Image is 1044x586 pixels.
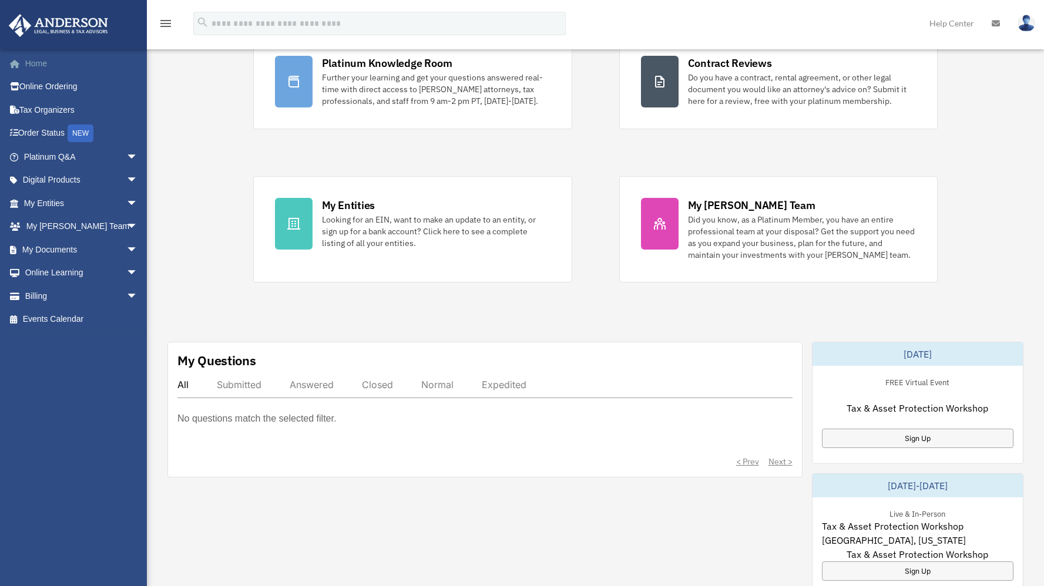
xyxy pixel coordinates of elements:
[8,98,156,122] a: Tax Organizers
[813,474,1023,497] div: [DATE]-[DATE]
[8,284,156,308] a: Billingarrow_drop_down
[126,145,150,169] span: arrow_drop_down
[688,198,815,213] div: My [PERSON_NAME] Team
[847,401,988,415] span: Tax & Asset Protection Workshop
[177,379,189,390] div: All
[126,261,150,285] span: arrow_drop_down
[253,176,572,282] a: My Entities Looking for an EIN, want to make an update to an entity, or sign up for a bank accoun...
[822,561,1013,581] a: Sign Up
[8,122,156,146] a: Order StatusNEW
[126,284,150,308] span: arrow_drop_down
[8,169,156,192] a: Digital Productsarrow_drop_down
[322,214,550,249] div: Looking for an EIN, want to make an update to an entity, or sign up for a bank account? Click her...
[68,124,93,142] div: NEW
[322,72,550,107] div: Further your learning and get your questions answered real-time with direct access to [PERSON_NAM...
[322,56,452,70] div: Platinum Knowledge Room
[322,198,375,213] div: My Entities
[8,145,156,169] a: Platinum Q&Aarrow_drop_down
[8,215,156,238] a: My [PERSON_NAME] Teamarrow_drop_down
[688,56,772,70] div: Contract Reviews
[126,238,150,262] span: arrow_drop_down
[290,379,334,390] div: Answered
[5,14,112,37] img: Anderson Advisors Platinum Portal
[159,21,173,31] a: menu
[196,16,209,29] i: search
[8,52,156,75] a: Home
[217,379,261,390] div: Submitted
[822,519,1013,547] span: Tax & Asset Protection Workshop [GEOGRAPHIC_DATA], [US_STATE]
[253,34,572,129] a: Platinum Knowledge Room Further your learning and get your questions answered real-time with dire...
[688,72,917,107] div: Do you have a contract, rental agreement, or other legal document you would like an attorney's ad...
[8,261,156,285] a: Online Learningarrow_drop_down
[8,191,156,215] a: My Entitiesarrow_drop_down
[822,429,1013,448] a: Sign Up
[177,410,336,427] p: No questions match the selected filter.
[880,507,955,519] div: Live & In-Person
[813,342,1023,366] div: [DATE]
[126,169,150,193] span: arrow_drop_down
[688,214,917,261] div: Did you know, as a Platinum Member, you have an entire professional team at your disposal? Get th...
[619,176,938,282] a: My [PERSON_NAME] Team Did you know, as a Platinum Member, you have an entire professional team at...
[847,547,988,561] span: Tax & Asset Protection Workshop
[126,215,150,239] span: arrow_drop_down
[177,352,256,369] div: My Questions
[8,308,156,331] a: Events Calendar
[8,238,156,261] a: My Documentsarrow_drop_down
[362,379,393,390] div: Closed
[482,379,526,390] div: Expedited
[619,34,938,129] a: Contract Reviews Do you have a contract, rental agreement, or other legal document you would like...
[8,75,156,99] a: Online Ordering
[159,16,173,31] i: menu
[126,191,150,215] span: arrow_drop_down
[1018,15,1035,32] img: User Pic
[876,375,959,388] div: FREE Virtual Event
[421,379,454,390] div: Normal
